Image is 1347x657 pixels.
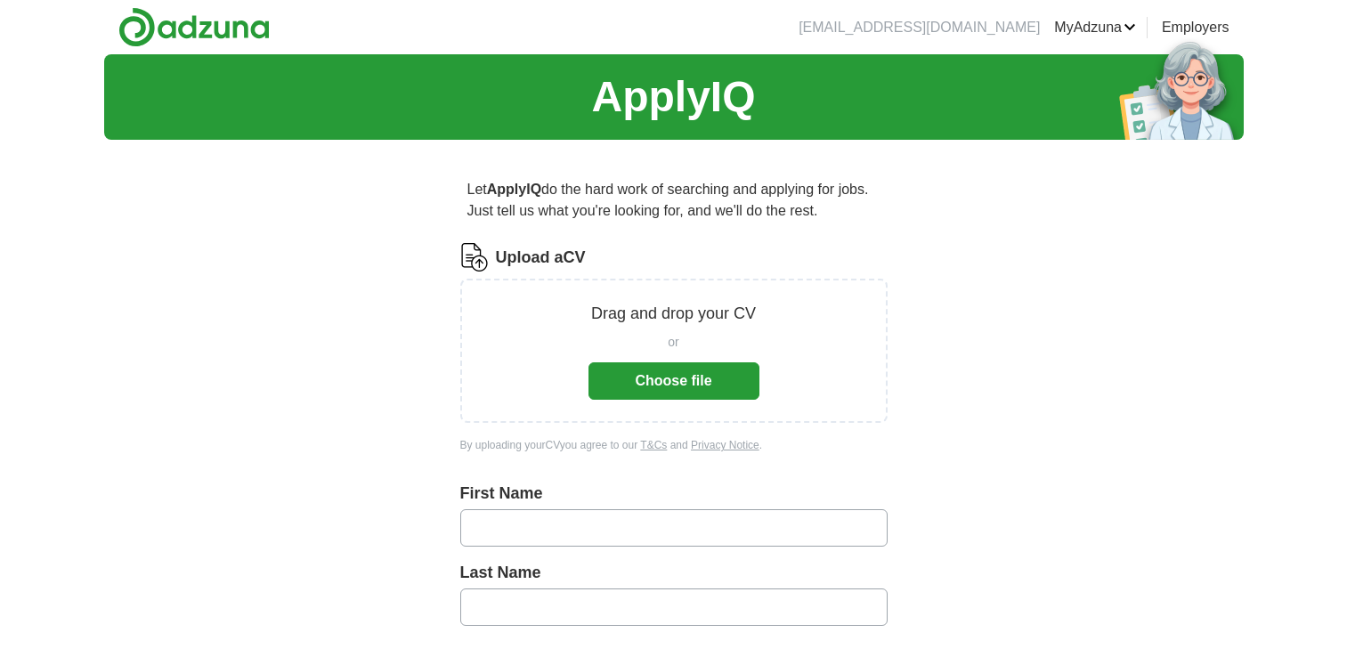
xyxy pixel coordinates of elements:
[799,17,1040,38] li: [EMAIL_ADDRESS][DOMAIN_NAME]
[460,243,489,272] img: CV Icon
[1054,17,1136,38] a: MyAdzuna
[460,172,888,229] p: Let do the hard work of searching and applying for jobs. Just tell us what you're looking for, an...
[487,182,541,197] strong: ApplyIQ
[496,246,586,270] label: Upload a CV
[640,439,667,451] a: T&Cs
[460,437,888,453] div: By uploading your CV you agree to our and .
[588,362,759,400] button: Choose file
[691,439,759,451] a: Privacy Notice
[591,302,756,326] p: Drag and drop your CV
[460,561,888,585] label: Last Name
[668,333,678,352] span: or
[118,7,270,47] img: Adzuna logo
[591,65,755,129] h1: ApplyIQ
[1162,17,1229,38] a: Employers
[460,482,888,506] label: First Name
